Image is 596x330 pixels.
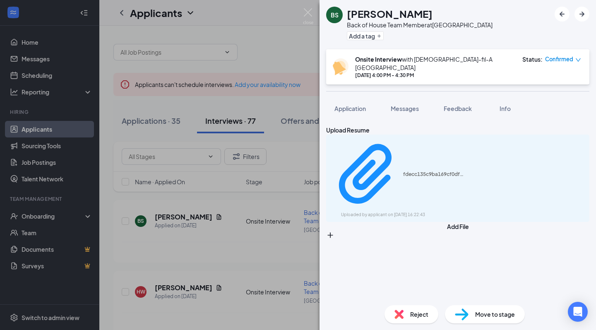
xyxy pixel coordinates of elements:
div: [DATE] 4:00 PM - 4:30 PM [355,72,514,79]
span: Confirmed [545,55,573,63]
svg: ArrowLeftNew [557,9,567,19]
span: Move to stage [475,310,515,319]
svg: ArrowRight [577,9,587,19]
span: Info [500,105,511,112]
a: Paperclipfdecc135c9ba169cf0df076863ededec.pdfUploaded by applicant on [DATE] 16:22:43 [331,138,465,218]
span: Feedback [444,105,472,112]
b: Onsite Interview [355,55,402,63]
div: BS [331,11,339,19]
div: with [DEMOGRAPHIC_DATA]-fil-A [GEOGRAPHIC_DATA] [355,55,514,72]
svg: Plus [326,231,334,239]
div: Back of House Team Member at [GEOGRAPHIC_DATA] [347,21,493,29]
button: Add FilePlus [326,222,589,239]
svg: Paperclip [331,138,403,210]
span: Messages [391,105,419,112]
span: Reject [410,310,428,319]
button: ArrowRight [574,7,589,22]
div: fdecc135c9ba169cf0df076863ededec.pdf [403,171,465,178]
span: down [575,57,581,63]
h1: [PERSON_NAME] [347,7,433,21]
span: Application [334,105,366,112]
div: Uploaded by applicant on [DATE] 16:22:43 [341,212,465,218]
div: Status : [522,55,543,63]
button: PlusAdd a tag [347,31,384,40]
button: ArrowLeftNew [555,7,570,22]
div: Open Intercom Messenger [568,302,588,322]
svg: Plus [377,34,382,39]
div: Upload Resume [326,125,589,135]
